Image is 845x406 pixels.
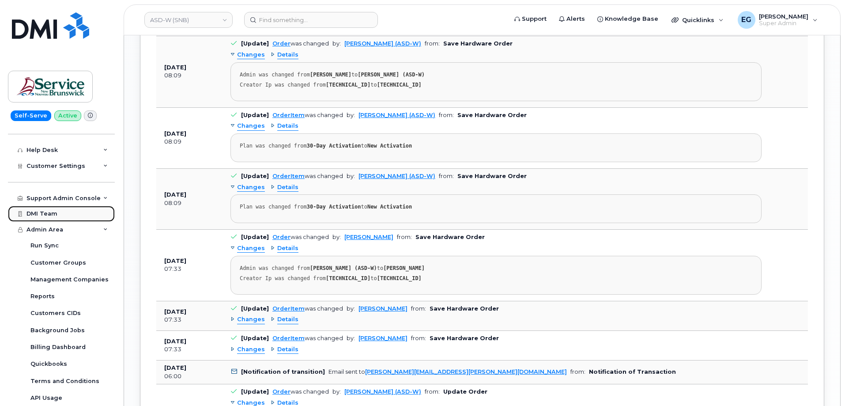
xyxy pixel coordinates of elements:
[759,13,808,20] span: [PERSON_NAME]
[237,122,265,130] span: Changes
[344,40,421,47] a: [PERSON_NAME] (ASD-W)
[164,265,215,273] div: 07:33
[272,335,305,341] a: OrderItem
[332,234,341,240] span: by:
[164,138,215,146] div: 08:09
[383,265,425,271] strong: [PERSON_NAME]
[272,388,329,395] div: was changed
[240,72,752,78] div: Admin was changed from to
[164,345,215,353] div: 07:33
[347,335,355,341] span: by:
[566,15,585,23] span: Alerts
[164,316,215,324] div: 07:33
[272,173,343,179] div: was changed
[272,335,343,341] div: was changed
[164,338,186,345] b: [DATE]
[358,112,435,118] a: [PERSON_NAME] (ASD-W)
[164,72,215,80] div: 08:09
[367,143,412,149] strong: New Activation
[237,345,265,354] span: Changes
[344,234,393,240] a: [PERSON_NAME]
[457,112,527,118] b: Save Hardware Order
[277,345,298,354] span: Details
[241,305,269,312] b: [Update]
[277,315,298,324] span: Details
[358,335,407,341] a: [PERSON_NAME]
[244,12,378,28] input: Find something...
[377,82,422,88] strong: [TECHNICAL_ID]
[741,15,751,25] span: EG
[457,173,527,179] b: Save Hardware Order
[272,112,343,118] div: was changed
[144,12,233,28] a: ASD-W (SNB)
[682,16,714,23] span: Quicklinks
[164,258,186,264] b: [DATE]
[164,364,186,371] b: [DATE]
[365,368,567,375] a: [PERSON_NAME][EMAIL_ADDRESS][PERSON_NAME][DOMAIN_NAME]
[272,305,305,312] a: OrderItem
[591,10,664,28] a: Knowledge Base
[430,335,499,341] b: Save Hardware Order
[415,234,485,240] b: Save Hardware Order
[732,11,824,29] div: Eric Gonzalez
[241,112,269,118] b: [Update]
[665,11,730,29] div: Quicklinks
[411,305,426,312] span: from:
[241,173,269,179] b: [Update]
[425,388,440,395] span: from:
[164,130,186,137] b: [DATE]
[272,234,329,240] div: was changed
[164,191,186,198] b: [DATE]
[326,82,370,88] strong: [TECHNICAL_ID]
[277,244,298,253] span: Details
[241,234,269,240] b: [Update]
[367,204,412,210] strong: New Activation
[439,112,454,118] span: from:
[522,15,547,23] span: Support
[326,275,370,281] strong: [TECHNICAL_ID]
[397,234,412,240] span: from:
[439,173,454,179] span: from:
[237,315,265,324] span: Changes
[240,82,752,88] div: Creator Ip was changed from to
[605,15,658,23] span: Knowledge Base
[347,305,355,312] span: by:
[237,183,265,192] span: Changes
[272,305,343,312] div: was changed
[310,265,377,271] strong: [PERSON_NAME] (ASD-W)
[277,183,298,192] span: Details
[759,20,808,27] span: Super Admin
[272,112,305,118] a: OrderItem
[508,10,553,28] a: Support
[272,388,290,395] a: Order
[277,122,298,130] span: Details
[272,40,329,47] div: was changed
[240,275,752,282] div: Creator Ip was changed from to
[377,275,422,281] strong: [TECHNICAL_ID]
[358,72,425,78] strong: [PERSON_NAME] (ASD-W)
[443,388,487,395] b: Update Order
[164,64,186,71] b: [DATE]
[328,368,567,375] div: Email sent to
[553,10,591,28] a: Alerts
[240,265,752,272] div: Admin was changed from to
[237,51,265,59] span: Changes
[344,388,421,395] a: [PERSON_NAME] (ASD-W)
[241,388,269,395] b: [Update]
[310,72,351,78] strong: [PERSON_NAME]
[164,372,215,380] div: 06:00
[332,40,341,47] span: by:
[237,244,265,253] span: Changes
[272,234,290,240] a: Order
[164,308,186,315] b: [DATE]
[570,368,585,375] span: from:
[430,305,499,312] b: Save Hardware Order
[307,143,361,149] strong: 30-Day Activation
[272,173,305,179] a: OrderItem
[443,40,513,47] b: Save Hardware Order
[241,335,269,341] b: [Update]
[358,305,407,312] a: [PERSON_NAME]
[307,204,361,210] strong: 30-Day Activation
[277,51,298,59] span: Details
[240,143,752,149] div: Plan was changed from to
